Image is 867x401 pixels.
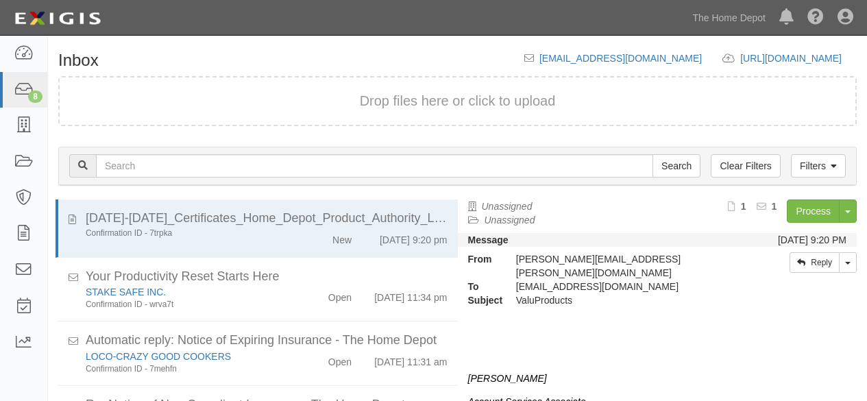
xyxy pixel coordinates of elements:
strong: Message [468,234,509,245]
div: Your Productivity Reset Starts Here [86,268,448,286]
div: inbox@thdmerchandising.complianz.com [506,280,747,293]
div: 2025-2026_Certificates_Home_Depot_Product_Authority_LLC-ValuProducts.pdf [86,210,448,228]
div: [DATE] 11:34 pm [374,285,447,304]
h1: Inbox [58,51,99,69]
div: [DATE] 11:31 am [374,350,447,369]
div: Open [328,350,352,369]
div: 8 [28,90,42,103]
div: Open [328,285,352,304]
div: Confirmation ID - wrva7t [86,299,288,311]
div: Automatic reply: Notice of Expiring Insurance - The Home Depot [86,332,448,350]
a: Unassigned [482,201,533,212]
input: Search [652,154,700,178]
a: Filters [791,154,846,178]
div: [DATE] 9:20 PM [778,233,846,247]
strong: Subject [458,293,506,307]
div: [DATE] 9:20 pm [380,228,448,247]
a: STAKE SAFE INC. [86,287,166,297]
a: Clear Filters [711,154,780,178]
a: The Home Depot [685,4,772,32]
input: Search [96,154,653,178]
div: [PERSON_NAME][EMAIL_ADDRESS][PERSON_NAME][DOMAIN_NAME] [506,252,747,280]
img: logo-5460c22ac91f19d4615b14bd174203de0afe785f0fc80cf4dbbc73dc1793850b.png [10,6,105,31]
div: Confirmation ID - 7trpka [86,228,288,239]
strong: To [458,280,506,293]
a: [EMAIL_ADDRESS][DOMAIN_NAME] [539,53,702,64]
a: Reply [790,252,840,273]
b: 1 [772,201,777,212]
a: LOCO-CRAZY GOOD COOKERS [86,351,231,362]
div: New [332,228,352,247]
i: Help Center - Complianz [807,10,824,26]
strong: From [458,252,506,266]
i: [PERSON_NAME] [468,373,547,384]
div: ValuProducts [506,293,747,307]
a: Process [787,199,840,223]
b: 1 [741,201,746,212]
a: Unassigned [485,215,535,226]
div: Confirmation ID - 7mehfn [86,363,288,375]
button: Drop files here or click to upload [360,91,556,111]
a: [URL][DOMAIN_NAME] [740,53,857,64]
